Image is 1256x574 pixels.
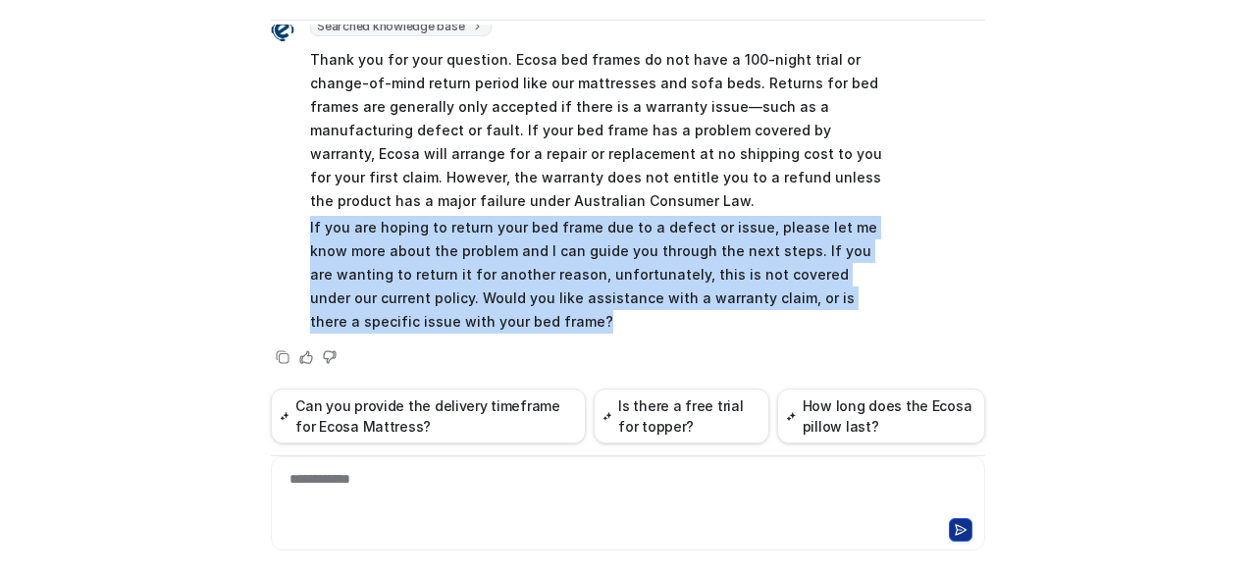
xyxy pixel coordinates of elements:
[271,19,294,42] img: Widget
[310,48,884,213] p: Thank you for your question. Ecosa bed frames do not have a 100-night trial or change-of-mind ret...
[594,389,769,444] button: Is there a free trial for topper?
[310,17,492,36] span: Searched knowledge base
[777,389,985,444] button: How long does the Ecosa pillow last?
[271,389,586,444] button: Can you provide the delivery timeframe for Ecosa Mattress?
[310,216,884,334] p: If you are hoping to return your bed frame due to a defect or issue, please let me know more abou...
